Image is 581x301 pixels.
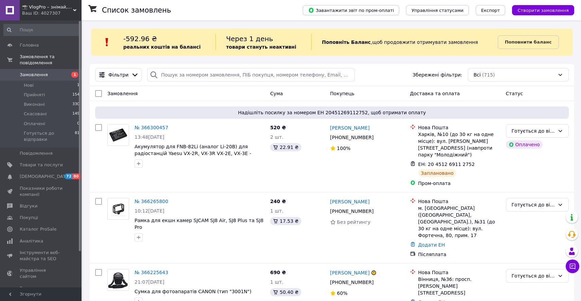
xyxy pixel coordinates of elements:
[135,270,168,275] a: № 366225643
[412,71,462,78] span: Збережені фільтри:
[505,39,552,45] b: Поповнити баланс
[24,101,45,107] span: Виконані
[72,111,80,117] span: 149
[20,215,38,221] span: Покупці
[270,208,283,214] span: 1 шт.
[406,5,469,15] button: Управління статусами
[65,173,72,179] span: 72
[22,10,82,16] div: Ваш ID: 4027307
[329,278,375,287] div: [PHONE_NUMBER]
[20,238,43,244] span: Аналітика
[135,279,164,285] span: 21:07[DATE]
[418,124,500,131] div: Нова Пошта
[512,5,574,15] button: Створити замовлення
[135,144,251,163] a: Акумулятор для FNB-82Li (аналог Li-20B) для радіостанцій Yaesu VX-2R, VX-3R VX-2E, VX-3E - аналог...
[330,269,370,276] a: [PERSON_NAME]
[108,270,129,290] img: Фото товару
[270,288,301,296] div: 50.40 ₴
[123,35,157,43] span: -592.96 ₴
[270,279,283,285] span: 1 шт.
[337,146,351,151] span: 100%
[506,91,523,96] span: Статус
[329,133,375,142] div: [PHONE_NUMBER]
[77,82,80,88] span: 1
[418,276,500,296] div: Вінниця, №36: просп. [PERSON_NAME][STREET_ADDRESS]
[72,92,80,98] span: 154
[135,199,168,204] a: № 366265800
[418,205,500,239] div: м. [GEOGRAPHIC_DATA] ([GEOGRAPHIC_DATA], [GEOGRAPHIC_DATA].), №31 (до 30 кг на одне місце): вул. ...
[270,125,286,130] span: 520 ₴
[322,39,371,45] b: Поповніть Баланс
[24,111,47,117] span: Скасовані
[24,130,75,143] span: Готується до відправки
[20,173,70,180] span: [DEMOGRAPHIC_DATA]
[20,150,53,156] span: Повідомлення
[226,35,273,43] span: Через 1 день
[418,198,500,205] div: Нова Пошта
[77,121,80,127] span: 0
[512,127,555,135] div: Готується до відправки
[20,250,63,262] span: Інструменти веб-майстра та SEO
[20,72,48,78] span: Замовлення
[20,185,63,198] span: Показники роботи компанії
[411,8,463,13] span: Управління статусами
[22,4,73,10] span: 📸 VlogPro – знімай, редагуй, вражай!
[135,208,164,214] span: 10:12[DATE]
[474,71,481,78] span: Всі
[107,91,138,96] span: Замовлення
[135,218,263,230] a: Рамка для екшн камер SJCAM SJ8 Air, SJ8 Plus та SJ8 Pro
[418,131,500,158] div: Харків, №10 (до 30 кг на одне місце): вул. [PERSON_NAME][STREET_ADDRESS] (навпроти парку "Молодіж...
[3,24,80,36] input: Пошук
[102,6,171,14] h1: Список замовлень
[311,34,497,50] div: , щоб продовжити отримувати замовлення
[108,124,129,146] img: Фото товару
[418,180,500,187] div: Пром-оплата
[135,125,168,130] a: № 366300457
[270,143,301,151] div: 22.91 ₴
[135,134,164,140] span: 13:48[DATE]
[226,44,296,50] b: товари стануть неактивні
[98,109,566,116] span: Надішліть посилку за номером ЕН 20451269112752, щоб отримати оплату
[20,42,39,48] span: Головна
[337,219,371,225] span: Без рейтингу
[330,91,354,96] span: Покупець
[505,7,574,13] a: Створити замовлення
[512,201,555,208] div: Готується до відправки
[308,7,394,13] span: Завантажити звіт по пром-оплаті
[24,92,45,98] span: Прийняті
[418,169,457,177] div: Заплановано
[330,198,370,205] a: [PERSON_NAME]
[24,121,45,127] span: Оплачені
[418,162,475,167] span: ЕН: 20 4512 6911 2752
[481,8,500,13] span: Експорт
[512,272,555,280] div: Готується до відправки
[270,270,286,275] span: 690 ₴
[418,242,445,248] a: Додати ЕН
[123,44,201,50] b: реальних коштів на балансі
[75,130,80,143] span: 81
[506,140,543,149] div: Оплачено
[270,217,301,225] div: 17.53 ₴
[418,251,500,258] div: Післяплата
[303,5,399,15] button: Завантажити звіт по пром-оплаті
[102,37,112,47] img: :exclamation:
[517,8,569,13] span: Створити замовлення
[330,124,370,131] a: [PERSON_NAME]
[72,101,80,107] span: 330
[20,226,56,232] span: Каталог ProSale
[71,72,78,78] span: 1
[270,91,283,96] span: Cума
[72,173,80,179] span: 80
[135,289,251,294] a: Сумка для фотоапаратів CANON (тип "3001N")
[20,267,63,280] span: Управління сайтом
[20,203,37,209] span: Відгуки
[107,269,129,291] a: Фото товару
[107,198,129,220] a: Фото товару
[498,35,559,49] a: Поповнити баланс
[476,5,506,15] button: Експорт
[482,72,495,78] span: (715)
[20,285,63,298] span: Гаманець компанії
[20,162,63,168] span: Товари та послуги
